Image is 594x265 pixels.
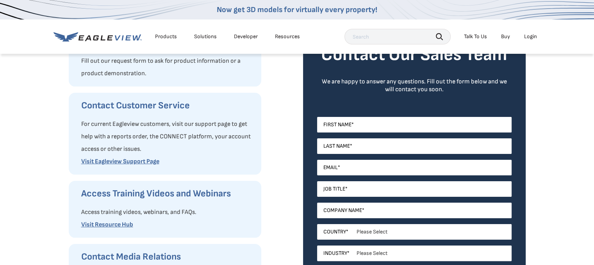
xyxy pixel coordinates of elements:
input: Search [344,29,451,44]
a: Developer [234,33,258,40]
a: Buy [501,33,510,40]
p: For current Eagleview customers, visit our support page to get help with a reports order, the CON... [81,118,253,155]
h3: Contact Customer Service [81,99,253,112]
div: Resources [275,33,300,40]
a: Visit Eagleview Support Page [81,158,159,165]
div: We are happy to answer any questions. Fill out the form below and we will contact you soon. [317,78,512,94]
div: Talk To Us [464,33,487,40]
p: Access training videos, webinars, and FAQs. [81,206,253,219]
div: Products [155,33,177,40]
p: Fill out our request form to ask for product information or a product demonstration. [81,55,253,80]
a: Visit Resource Hub [81,221,133,228]
strong: Contact Our Sales Team [321,44,507,65]
div: Solutions [194,33,217,40]
a: Now get 3D models for virtually every property! [217,5,377,14]
h3: Access Training Videos and Webinars [81,187,253,200]
div: Login [524,33,537,40]
h3: Contact Media Relations [81,251,253,263]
